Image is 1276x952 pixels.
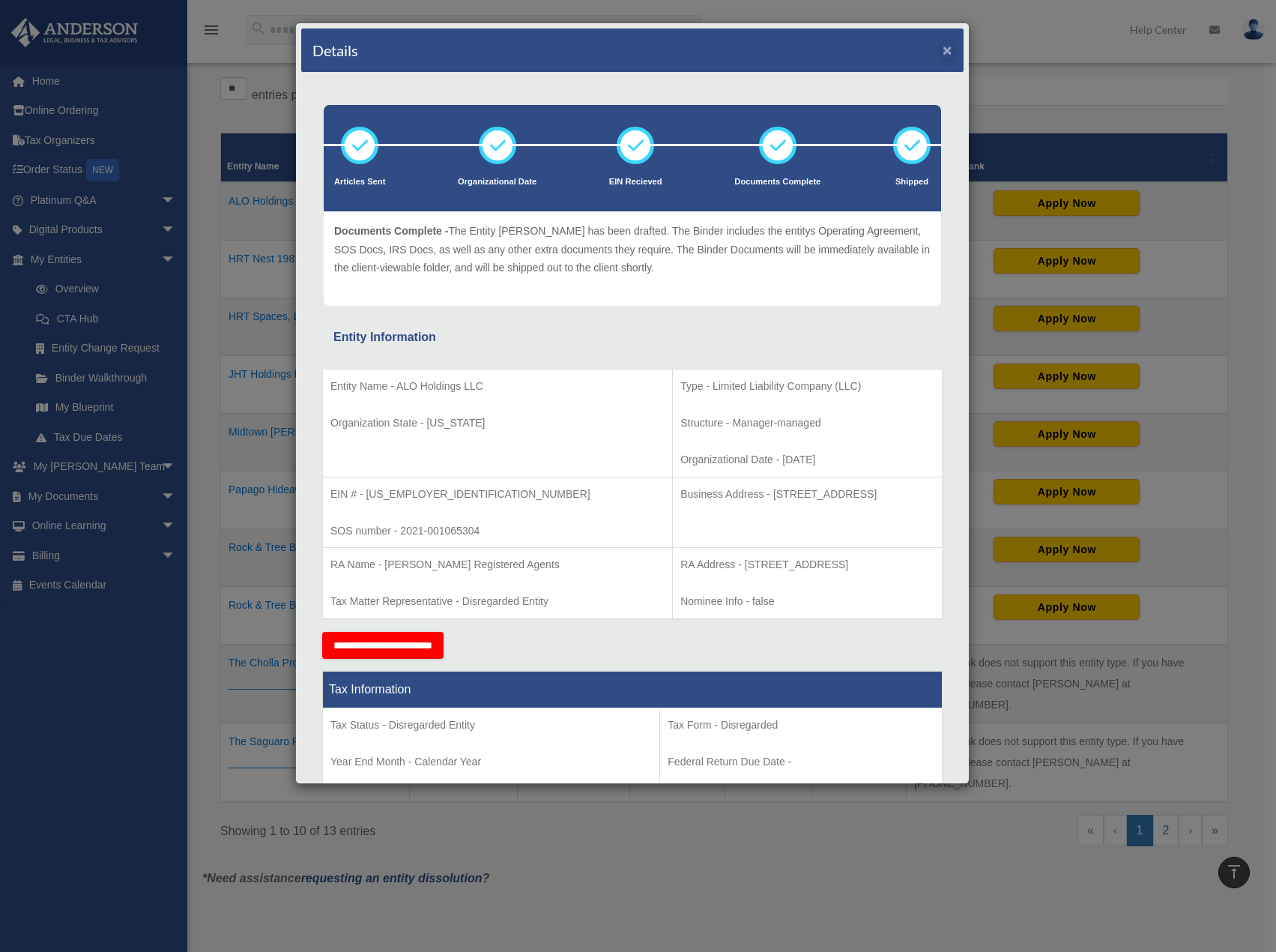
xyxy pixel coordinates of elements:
[330,592,665,611] p: Tax Matter Representative - Disregarded Entity
[330,555,665,574] p: RA Name - [PERSON_NAME] Registered Agents
[458,175,536,190] p: Organizational Date
[334,222,931,277] p: The Entity [PERSON_NAME] has been drafted. The Binder includes the entitys Operating Agreement, S...
[609,175,662,190] p: EIN Recieved
[323,708,660,819] td: Tax Period Type - Calendar Year
[334,225,448,237] span: Documents Complete -
[680,414,934,433] p: Structure - Manager-managed
[943,42,952,58] button: ×
[330,753,652,771] p: Year End Month - Calendar Year
[893,175,931,190] p: Shipped
[312,40,358,61] h4: Details
[680,592,934,611] p: Nominee Info - false
[330,522,665,540] p: SOS number - 2021-001065304
[333,327,931,348] div: Entity Information
[668,753,934,771] p: Federal Return Due Date -
[323,671,943,708] th: Tax Information
[334,175,385,190] p: Articles Sent
[734,175,820,190] p: Documents Complete
[680,451,934,469] p: Organizational Date - [DATE]
[330,377,665,396] p: Entity Name - ALO Holdings LLC
[680,485,934,504] p: Business Address - [STREET_ADDRESS]
[330,716,652,735] p: Tax Status - Disregarded Entity
[680,377,934,396] p: Type - Limited Liability Company (LLC)
[668,716,934,735] p: Tax Form - Disregarded
[330,414,665,433] p: Organization State - [US_STATE]
[330,485,665,504] p: EIN # - [US_EMPLOYER_IDENTIFICATION_NUMBER]
[680,555,934,574] p: RA Address - [STREET_ADDRESS]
